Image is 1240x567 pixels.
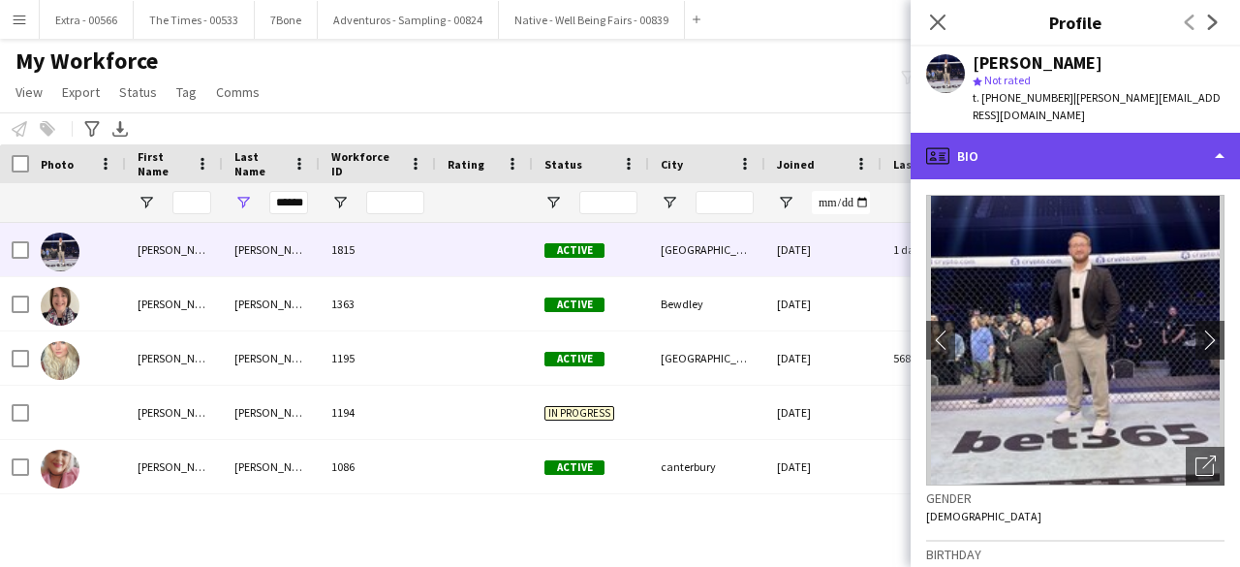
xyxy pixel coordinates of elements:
span: Tag [176,83,197,101]
div: [PERSON_NAME] [223,223,320,276]
img: Brandon Cooper [41,233,79,271]
input: Status Filter Input [579,191,637,214]
span: My Workforce [15,47,158,76]
div: [PERSON_NAME] [126,440,223,493]
input: City Filter Input [696,191,754,214]
span: Rating [448,157,484,172]
span: Not rated [984,73,1031,87]
span: Last Name [234,149,285,178]
span: View [15,83,43,101]
div: 568 days [882,331,998,385]
div: [PERSON_NAME] [223,331,320,385]
div: [GEOGRAPHIC_DATA] [649,331,765,385]
div: canterbury [649,440,765,493]
a: Export [54,79,108,105]
div: [GEOGRAPHIC_DATA] [649,223,765,276]
div: 1363 [320,277,436,331]
span: First Name [138,149,188,178]
button: 7Bone [255,1,318,39]
input: Last Name Filter Input [269,191,308,214]
a: Tag [169,79,204,105]
input: Joined Filter Input [812,191,870,214]
img: Keelie Cooper [41,341,79,380]
div: [PERSON_NAME] [126,277,223,331]
div: [DATE] [765,223,882,276]
div: 1194 [320,386,436,439]
div: [PERSON_NAME] [973,54,1102,72]
button: Native - Well Being Fairs - 00839 [499,1,685,39]
span: City [661,157,683,172]
img: lorraine cooper [41,450,79,488]
div: [DATE] [765,386,882,439]
span: Comms [216,83,260,101]
app-action-btn: Export XLSX [108,117,132,141]
button: Open Filter Menu [138,194,155,211]
button: Extra - 00566 [40,1,134,39]
h3: Birthday [926,546,1224,563]
input: First Name Filter Input [172,191,211,214]
span: In progress [544,406,614,421]
div: 1195 [320,331,436,385]
a: Status [111,79,165,105]
span: Last job [893,157,937,172]
span: Export [62,83,100,101]
span: [DEMOGRAPHIC_DATA] [926,509,1041,523]
a: Comms [208,79,267,105]
div: 1 day [882,223,998,276]
button: The Times - 00533 [134,1,255,39]
input: Workforce ID Filter Input [366,191,424,214]
span: Workforce ID [331,149,401,178]
button: Open Filter Menu [777,194,794,211]
div: [PERSON_NAME] [223,277,320,331]
div: [PERSON_NAME] [126,223,223,276]
div: Bewdley [649,277,765,331]
div: [PERSON_NAME] [223,440,320,493]
button: Open Filter Menu [661,194,678,211]
span: t. [PHONE_NUMBER] [973,90,1073,105]
span: Active [544,352,604,366]
img: Crew avatar or photo [926,195,1224,486]
div: [PERSON_NAME] [126,386,223,439]
div: [DATE] [765,277,882,331]
span: Status [544,157,582,172]
h3: Gender [926,489,1224,507]
button: Open Filter Menu [234,194,252,211]
a: View [8,79,50,105]
span: Active [544,298,604,312]
button: Open Filter Menu [331,194,349,211]
div: Open photos pop-in [1186,447,1224,486]
span: Photo [41,157,74,172]
div: Bio [911,133,1240,179]
app-action-btn: Advanced filters [80,117,104,141]
span: Status [119,83,157,101]
div: 1086 [320,440,436,493]
span: | [PERSON_NAME][EMAIL_ADDRESS][DOMAIN_NAME] [973,90,1221,122]
button: Adventuros - Sampling - 00824 [318,1,499,39]
div: [DATE] [765,440,882,493]
span: Active [544,460,604,475]
span: Joined [777,157,815,172]
button: Open Filter Menu [544,194,562,211]
img: Helen Cooper [41,287,79,326]
div: [PERSON_NAME] [126,331,223,385]
h3: Profile [911,10,1240,35]
div: [DATE] [765,331,882,385]
div: [PERSON_NAME] [223,386,320,439]
div: 1815 [320,223,436,276]
span: Active [544,243,604,258]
